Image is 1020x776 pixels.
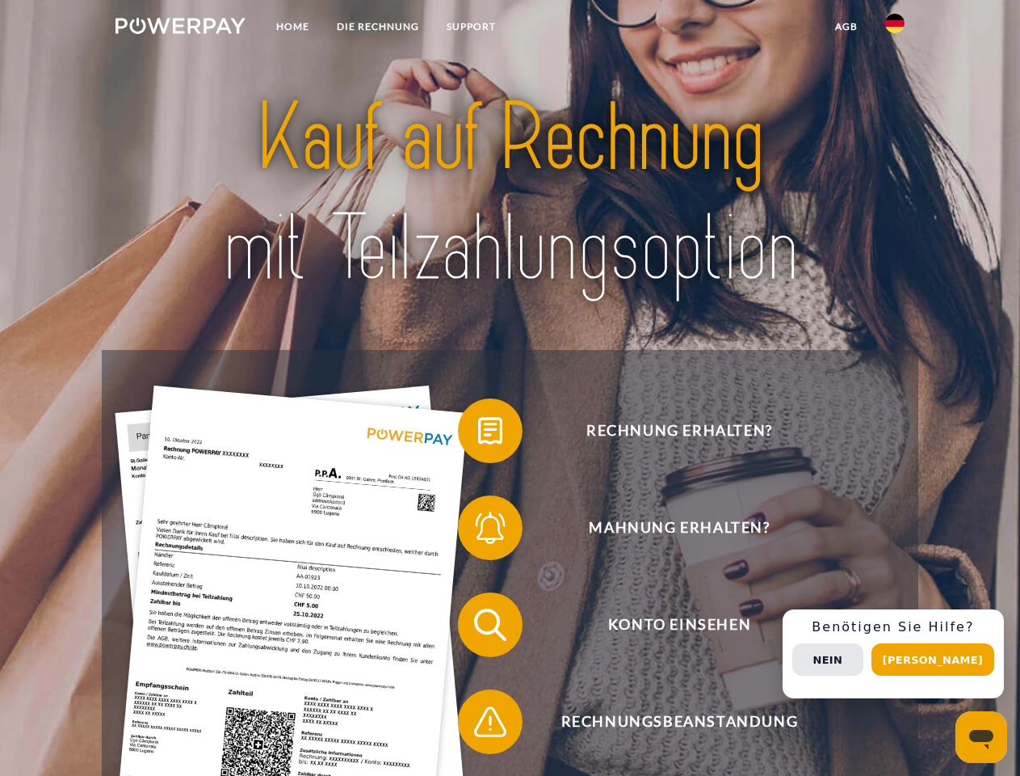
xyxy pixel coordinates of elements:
img: de [885,14,905,33]
button: Mahnung erhalten? [458,496,878,560]
h3: Benötigen Sie Hilfe? [792,619,994,635]
button: Rechnung erhalten? [458,399,878,463]
img: qb_bell.svg [470,508,510,548]
span: Mahnung erhalten? [481,496,877,560]
img: qb_bill.svg [470,411,510,451]
button: Rechnungsbeanstandung [458,690,878,754]
button: Konto einsehen [458,593,878,657]
button: Nein [792,643,863,676]
img: qb_warning.svg [470,702,510,742]
button: [PERSON_NAME] [871,643,994,676]
iframe: Schaltfläche zum Öffnen des Messaging-Fensters [955,711,1007,763]
span: Konto einsehen [481,593,877,657]
a: agb [821,12,871,41]
span: Rechnungsbeanstandung [481,690,877,754]
img: title-powerpay_de.svg [154,78,866,310]
a: DIE RECHNUNG [323,12,433,41]
a: SUPPORT [433,12,510,41]
div: Schnellhilfe [783,609,1004,698]
img: qb_search.svg [470,605,510,645]
a: Home [262,12,323,41]
span: Rechnung erhalten? [481,399,877,463]
img: logo-powerpay-white.svg [115,18,246,34]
